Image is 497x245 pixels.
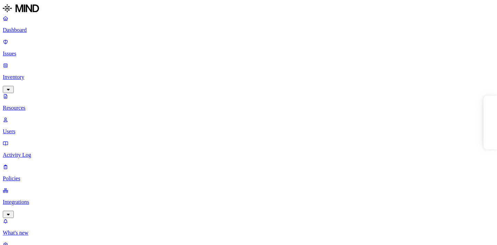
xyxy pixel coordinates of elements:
[3,74,494,80] p: Inventory
[3,199,494,205] p: Integrations
[3,3,494,15] a: MIND
[3,3,39,14] img: MIND
[3,152,494,158] p: Activity Log
[3,27,494,33] p: Dashboard
[3,39,494,57] a: Issues
[3,15,494,33] a: Dashboard
[3,140,494,158] a: Activity Log
[3,218,494,236] a: What's new
[3,105,494,111] p: Resources
[3,93,494,111] a: Resources
[3,128,494,135] p: Users
[3,187,494,217] a: Integrations
[3,51,494,57] p: Issues
[3,62,494,92] a: Inventory
[3,117,494,135] a: Users
[3,164,494,182] a: Policies
[3,230,494,236] p: What's new
[3,175,494,182] p: Policies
